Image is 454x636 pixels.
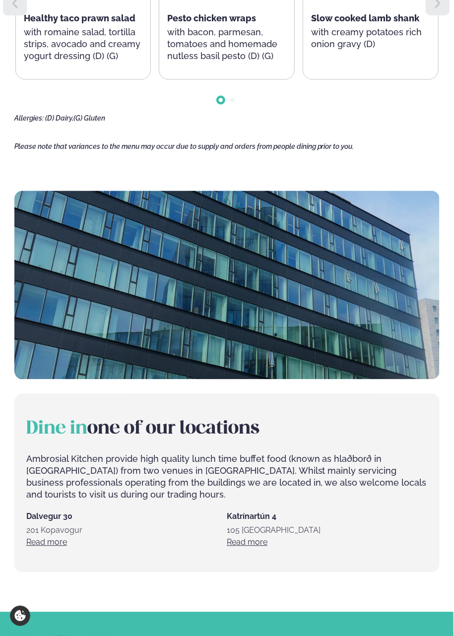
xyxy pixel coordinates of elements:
a: Read more [26,537,67,549]
p: with creamy potatoes rich onion gravy (D) [311,26,430,50]
h5: Katrínartún 4 [227,513,427,521]
span: 105 [GEOGRAPHIC_DATA] [227,526,321,535]
span: 201 Kopavogur [26,526,82,535]
span: Go to slide 1 [219,98,223,102]
a: Cookie settings [10,606,30,626]
span: Slow cooked lamb shank [311,13,419,23]
span: Go to slide 2 [231,98,235,102]
p: Ambrosial Kitchen provide high quality lunch time buffet food (known as hlaðborð in [GEOGRAPHIC_D... [26,453,428,501]
span: Dine in [26,421,87,438]
p: with romaine salad, tortilla strips, avocado and creamy yogurt dressing (D) (G) [24,26,143,62]
span: Healthy taco prawn salad [24,13,135,23]
img: image alt [14,191,440,380]
span: Allergies: [14,114,44,122]
span: (D) Dairy, [45,114,73,122]
span: (G) Gluten [73,114,105,122]
span: Pesto chicken wraps [167,13,256,23]
h2: one of our locations [26,418,428,442]
h5: Dalvegur 30 [26,513,227,521]
a: Read more [227,537,267,549]
span: Please note that variances to the menu may occur due to supply and orders from people dining prio... [14,143,354,151]
p: with bacon, parmesan, tomatoes and homemade nutless basil pesto (D) (G) [167,26,286,62]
